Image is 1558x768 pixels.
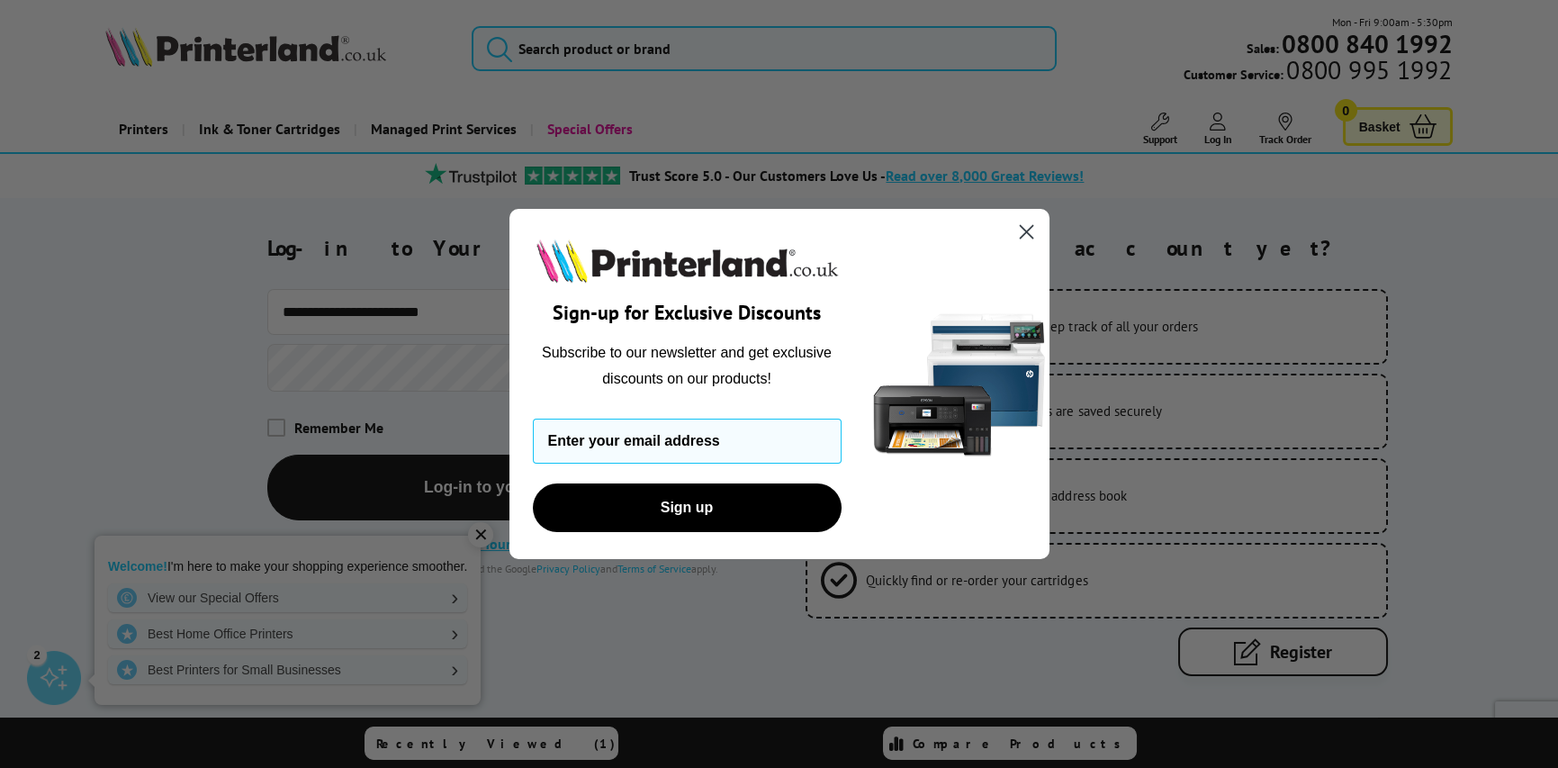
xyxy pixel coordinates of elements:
span: Sign-up for Exclusive Discounts [553,300,821,325]
input: Enter your email address [533,419,842,464]
img: 5290a21f-4df8-4860-95f4-ea1e8d0e8904.png [869,209,1049,559]
button: Close dialog [1011,216,1042,248]
button: Sign up [533,483,842,532]
span: Subscribe to our newsletter and get exclusive discounts on our products! [542,345,832,385]
img: Printerland.co.uk [533,236,842,286]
